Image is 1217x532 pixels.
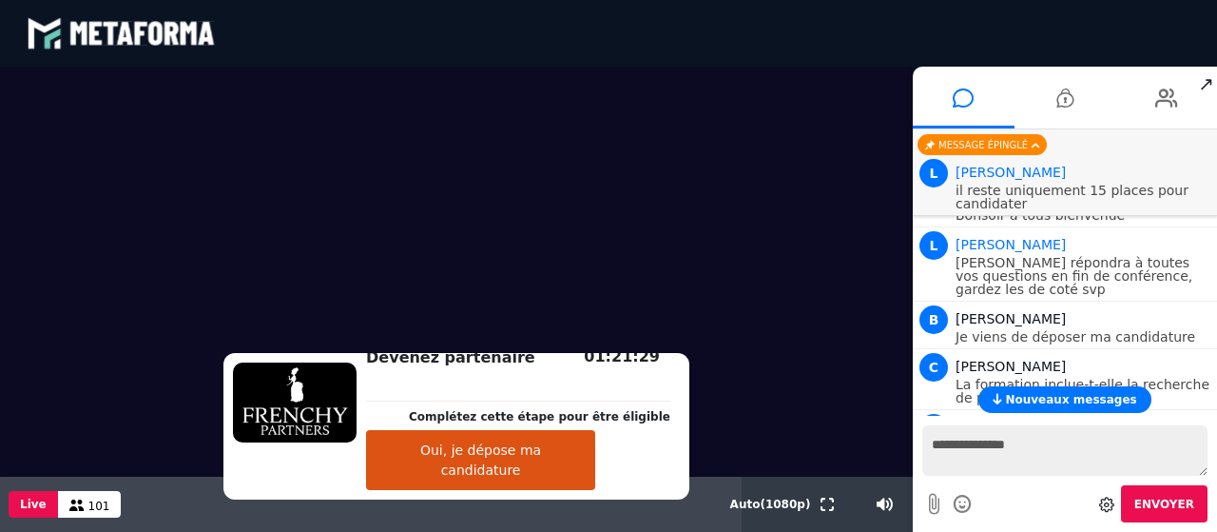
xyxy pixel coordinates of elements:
[1121,485,1207,522] button: Envoyer
[409,408,670,425] p: Complétez cette étape pour être éligible
[919,305,948,334] span: B
[956,184,1212,210] p: il reste uniquement 15 places pour candidater
[919,231,948,260] span: L
[919,159,948,187] span: L
[956,311,1066,326] span: [PERSON_NAME]
[956,378,1212,404] p: La formation inclue-t-elle la recherche de propriétaires ?
[956,165,1066,180] span: Animateur
[233,363,357,443] img: 1758176636418-X90kMVC3nBIL3z60WzofmoLaWTDHBoMX.png
[1134,498,1194,511] span: Envoyer
[956,359,1066,374] span: [PERSON_NAME]
[88,500,110,513] span: 101
[9,491,58,518] button: Live
[726,477,815,532] button: Auto(1080p)
[956,237,1066,252] span: Animateur
[730,498,811,511] span: Auto ( 1080 p)
[366,346,670,369] h2: Devenez partenaire
[956,330,1212,344] p: Je viens de déposer ma candidature
[1005,393,1136,406] span: Nouveaux messages
[366,430,595,490] button: Oui, je dépose ma candidature
[919,414,948,443] span: L
[918,134,1047,155] div: Message épinglé
[956,256,1212,296] p: [PERSON_NAME] répondra à toutes vos questions en fin de conférence, gardez les de coté svp
[1195,67,1217,101] span: ↗
[978,386,1150,413] button: Nouveaux messages
[919,353,948,382] span: C
[584,347,660,365] span: 01:21:29
[956,208,1212,222] p: Bonsoir à tous bienvenue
